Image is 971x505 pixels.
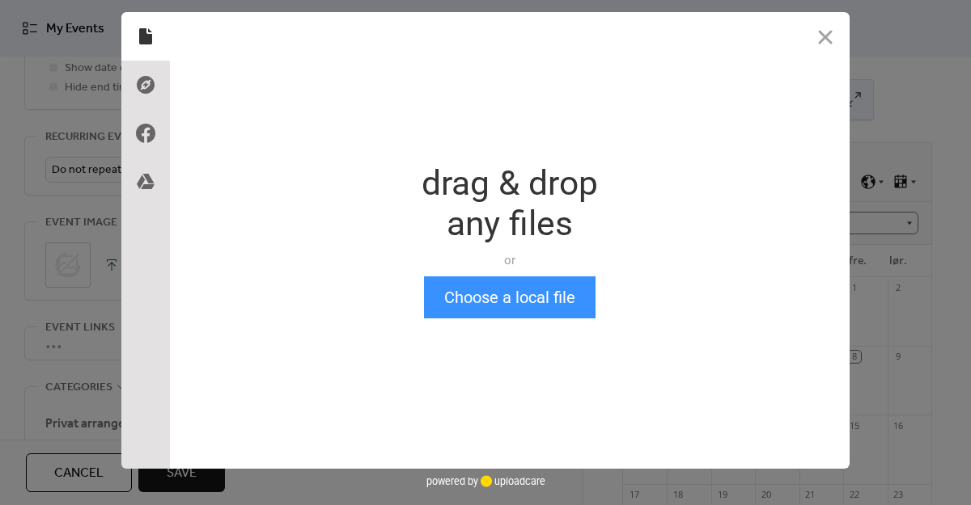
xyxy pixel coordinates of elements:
[121,61,170,109] div: Direct Link
[422,163,598,244] div: drag & drop any files
[426,469,545,493] div: powered by
[121,158,170,206] div: Google Drive
[424,276,596,318] button: Choose a local file
[422,252,598,268] div: or
[121,109,170,158] div: Facebook
[121,12,170,61] div: Local Files
[801,12,850,61] button: Close
[478,475,545,487] a: uploadcare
